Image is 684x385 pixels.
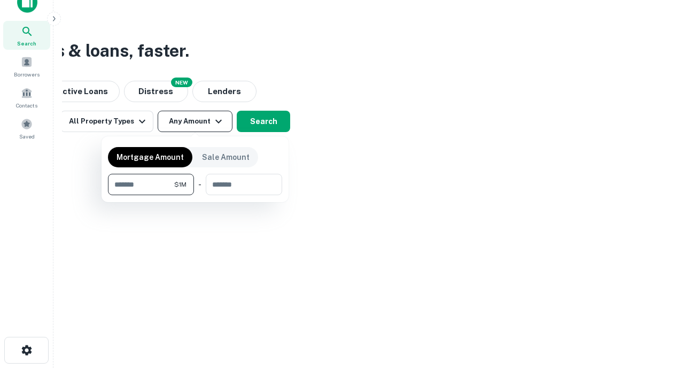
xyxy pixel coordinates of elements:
span: $1M [174,180,186,189]
p: Mortgage Amount [116,151,184,163]
iframe: Chat Widget [631,299,684,351]
p: Sale Amount [202,151,250,163]
div: - [198,174,201,195]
